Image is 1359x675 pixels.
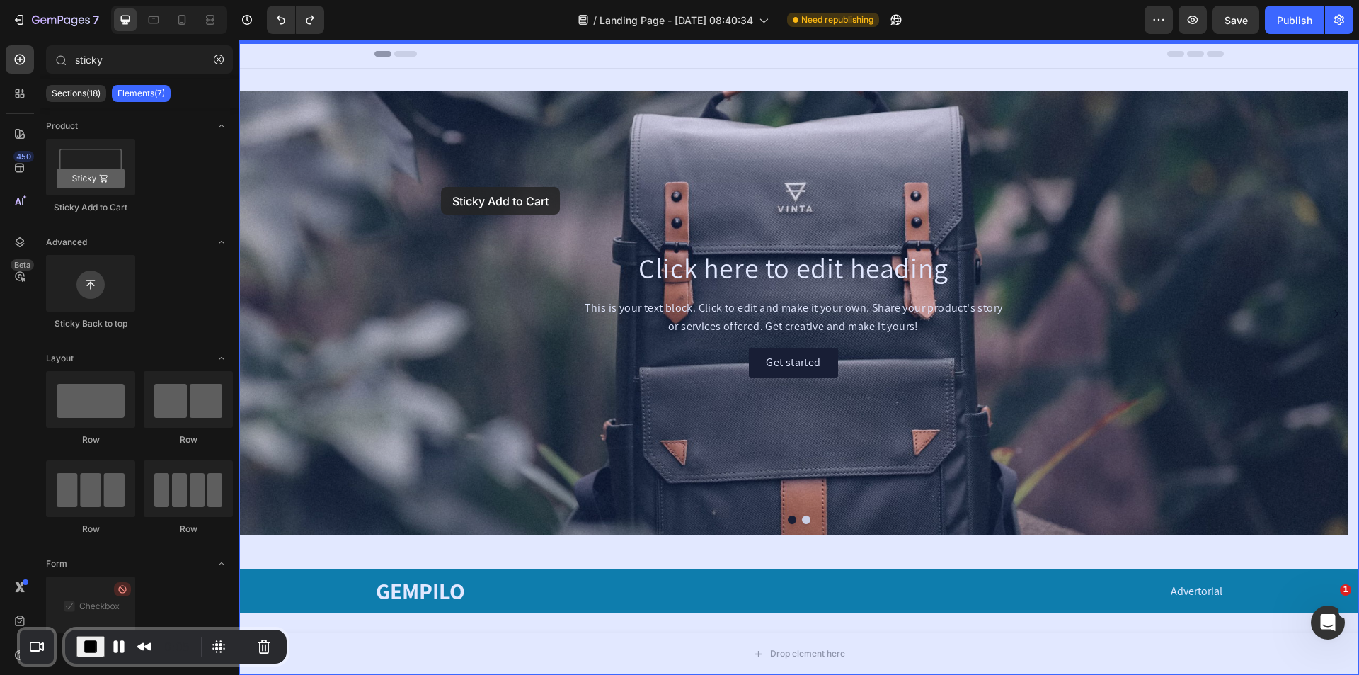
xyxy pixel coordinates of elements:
div: Publish [1277,13,1312,28]
span: / [593,13,597,28]
span: Layout [46,352,74,365]
div: Sticky Add to Cart [46,201,135,214]
div: Beta [11,259,34,271]
span: Toggle open [210,115,233,137]
span: Toggle open [210,552,233,575]
span: Landing Page - [DATE] 08:40:34 [600,13,753,28]
span: Toggle open [210,231,233,254]
span: Advanced [46,236,87,249]
span: Form [46,557,67,570]
div: Undo/Redo [267,6,324,34]
button: 7 [6,6,105,34]
span: Need republishing [801,13,873,26]
button: Save [1212,6,1259,34]
iframe: To enrich screen reader interactions, please activate Accessibility in Grammarly extension settings [239,40,1359,675]
span: Save [1225,14,1248,26]
div: Row [46,523,135,535]
div: Row [46,433,135,446]
div: Sticky Back to top [46,317,135,330]
div: Row [144,523,233,535]
p: 7 [93,11,99,28]
iframe: Intercom live chat [1311,606,1345,640]
p: Sections(18) [52,88,101,99]
span: Product [46,120,78,132]
div: 450 [13,151,34,162]
span: 1 [1340,584,1351,596]
div: Row [144,433,233,446]
span: Toggle open [210,347,233,370]
p: Elements(7) [117,88,165,99]
button: Publish [1265,6,1324,34]
input: Search Sections & Elements [46,45,233,74]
